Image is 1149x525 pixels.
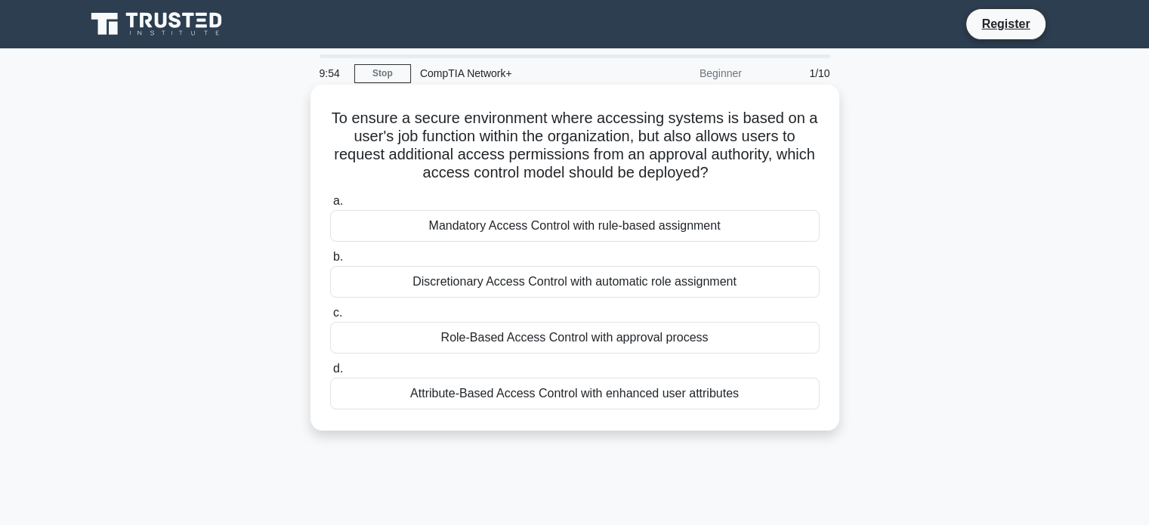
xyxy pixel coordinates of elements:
[330,266,820,298] div: Discretionary Access Control with automatic role assignment
[411,58,619,88] div: CompTIA Network+
[330,322,820,354] div: Role-Based Access Control with approval process
[333,362,343,375] span: d.
[354,64,411,83] a: Stop
[619,58,751,88] div: Beginner
[972,14,1039,33] a: Register
[329,109,821,183] h5: To ensure a secure environment where accessing systems is based on a user's job function within t...
[330,210,820,242] div: Mandatory Access Control with rule-based assignment
[310,58,354,88] div: 9:54
[330,378,820,409] div: Attribute-Based Access Control with enhanced user attributes
[333,194,343,207] span: a.
[751,58,839,88] div: 1/10
[333,306,342,319] span: c.
[333,250,343,263] span: b.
